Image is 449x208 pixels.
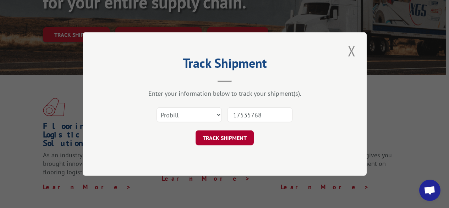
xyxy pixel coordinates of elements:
[419,180,440,201] a: Open chat
[118,89,331,97] div: Enter your information below to track your shipment(s).
[196,130,254,145] button: TRACK SHIPMENT
[118,58,331,72] h2: Track Shipment
[346,41,358,61] button: Close modal
[227,107,292,122] input: Number(s)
